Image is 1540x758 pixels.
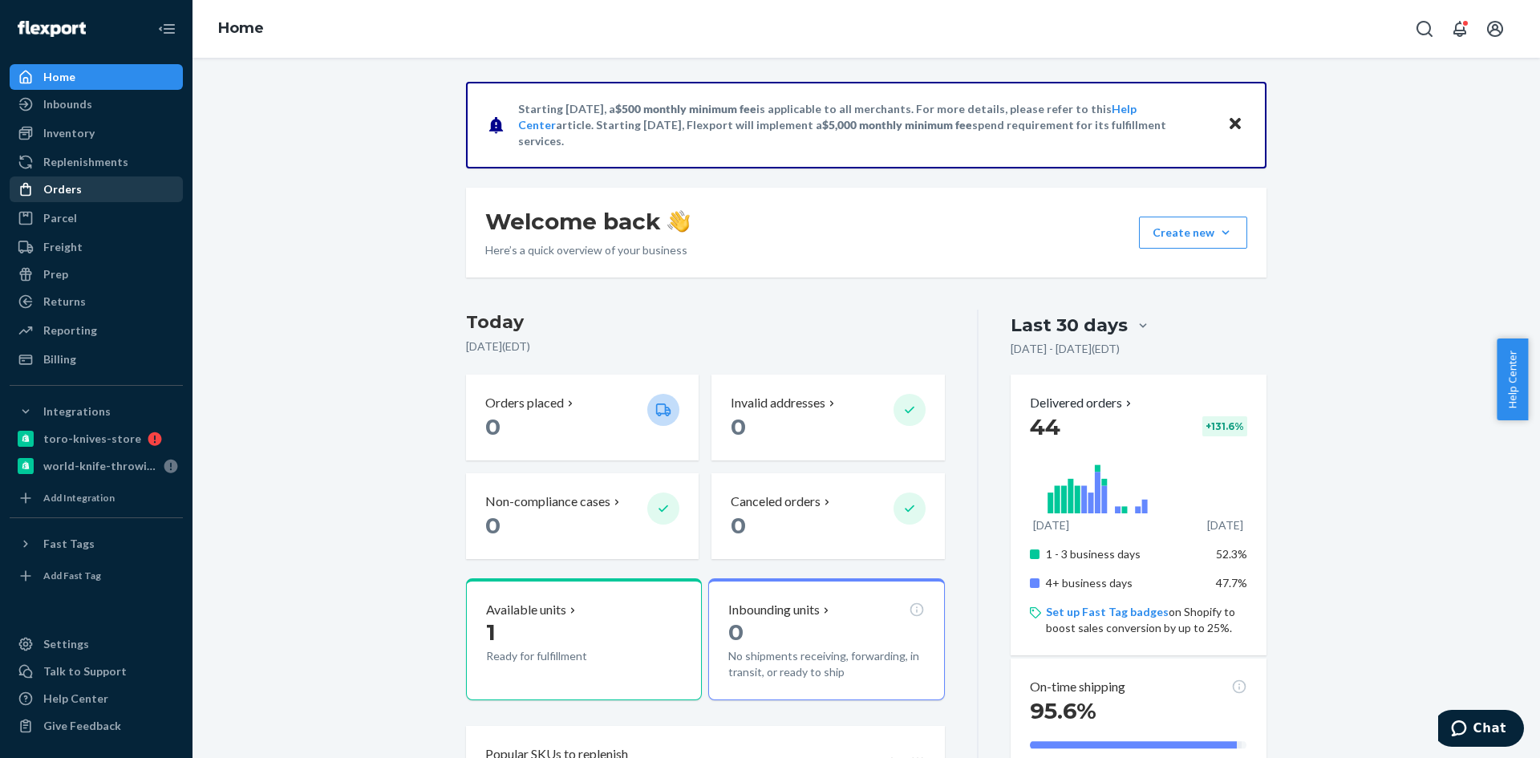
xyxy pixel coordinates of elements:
[615,102,756,116] span: $500 monthly minimum fee
[18,21,86,37] img: Flexport logo
[466,578,702,700] button: Available units1Ready for fulfillment
[1011,313,1128,338] div: Last 30 days
[10,261,183,287] a: Prep
[731,492,821,511] p: Canceled orders
[731,512,746,539] span: 0
[711,473,944,559] button: Canceled orders 0
[43,294,86,310] div: Returns
[731,394,825,412] p: Invalid addresses
[485,512,500,539] span: 0
[1408,13,1441,45] button: Open Search Box
[466,473,699,559] button: Non-compliance cases 0
[1202,416,1247,436] div: + 131.6 %
[10,347,183,372] a: Billing
[1030,394,1135,412] button: Delivered orders
[822,118,972,132] span: $5,000 monthly minimum fee
[1479,13,1511,45] button: Open account menu
[43,96,92,112] div: Inbounds
[10,205,183,231] a: Parcel
[1216,576,1247,590] span: 47.7%
[1030,678,1125,696] p: On-time shipping
[708,578,944,700] button: Inbounding units0No shipments receiving, forwarding, in transit, or ready to ship
[10,176,183,202] a: Orders
[667,210,690,233] img: hand-wave emoji
[10,686,183,711] a: Help Center
[10,399,183,424] button: Integrations
[205,6,277,52] ol: breadcrumbs
[1444,13,1476,45] button: Open notifications
[43,322,97,338] div: Reporting
[1046,575,1204,591] p: 4+ business days
[1216,547,1247,561] span: 52.3%
[485,394,564,412] p: Orders placed
[43,718,121,734] div: Give Feedback
[43,536,95,552] div: Fast Tags
[1046,605,1169,618] a: Set up Fast Tag badges
[43,266,68,282] div: Prep
[43,125,95,141] div: Inventory
[10,631,183,657] a: Settings
[43,351,76,367] div: Billing
[1033,517,1069,533] p: [DATE]
[43,458,157,474] div: world-knife-throwing-league
[486,601,566,619] p: Available units
[43,403,111,420] div: Integrations
[518,101,1212,149] p: Starting [DATE], a is applicable to all merchants. For more details, please refer to this article...
[10,453,183,479] a: world-knife-throwing-league
[218,19,264,37] a: Home
[466,338,945,355] p: [DATE] ( EDT )
[711,375,944,460] button: Invalid addresses 0
[466,310,945,335] h3: Today
[1225,113,1246,136] button: Close
[10,713,183,739] button: Give Feedback
[466,375,699,460] button: Orders placed 0
[10,64,183,90] a: Home
[486,648,634,664] p: Ready for fulfillment
[43,691,108,707] div: Help Center
[10,563,183,589] a: Add Fast Tag
[1438,710,1524,750] iframe: Opens a widget where you can chat to one of our agents
[1011,341,1120,357] p: [DATE] - [DATE] ( EDT )
[485,413,500,440] span: 0
[1497,338,1528,420] button: Help Center
[43,636,89,652] div: Settings
[10,426,183,452] a: toro-knives-store
[10,659,183,684] button: Talk to Support
[43,663,127,679] div: Talk to Support
[43,431,141,447] div: toro-knives-store
[731,413,746,440] span: 0
[485,242,690,258] p: Here’s a quick overview of your business
[43,239,83,255] div: Freight
[485,207,690,236] h1: Welcome back
[1046,604,1247,636] p: on Shopify to boost sales conversion by up to 25%.
[43,569,101,582] div: Add Fast Tag
[486,618,496,646] span: 1
[1046,546,1204,562] p: 1 - 3 business days
[151,13,183,45] button: Close Navigation
[485,492,610,511] p: Non-compliance cases
[10,91,183,117] a: Inbounds
[10,485,183,511] a: Add Integration
[1030,697,1096,724] span: 95.6%
[10,531,183,557] button: Fast Tags
[43,491,115,505] div: Add Integration
[1207,517,1243,533] p: [DATE]
[43,210,77,226] div: Parcel
[10,289,183,314] a: Returns
[728,601,820,619] p: Inbounding units
[43,154,128,170] div: Replenishments
[10,120,183,146] a: Inventory
[728,648,924,680] p: No shipments receiving, forwarding, in transit, or ready to ship
[43,69,75,85] div: Home
[43,181,82,197] div: Orders
[728,618,744,646] span: 0
[10,149,183,175] a: Replenishments
[1139,217,1247,249] button: Create new
[1030,413,1060,440] span: 44
[10,318,183,343] a: Reporting
[10,234,183,260] a: Freight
